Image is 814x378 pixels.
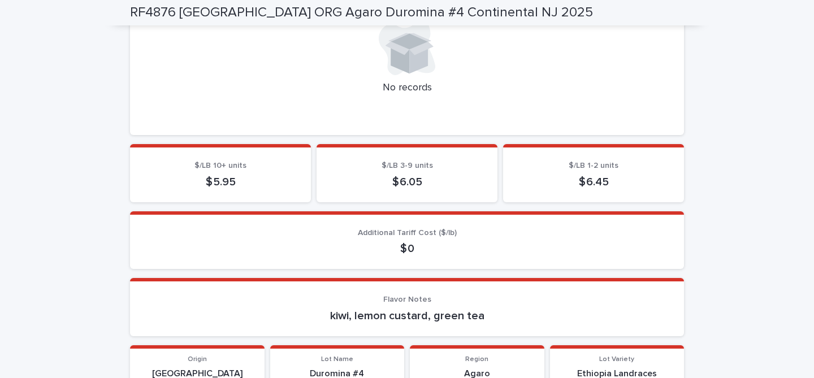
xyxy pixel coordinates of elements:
span: Additional Tariff Cost ($/lb) [358,229,457,237]
span: Lot Name [321,356,353,363]
span: $/LB 10+ units [194,162,246,170]
span: $/LB 1-2 units [569,162,618,170]
p: No records [144,82,670,94]
span: Flavor Notes [383,296,431,303]
p: kiwi, lemon custard, green tea [144,309,670,323]
p: $ 6.45 [517,175,670,189]
span: Lot Variety [599,356,634,363]
p: $ 0 [144,242,670,255]
span: Region [465,356,488,363]
p: $ 5.95 [144,175,297,189]
span: $/LB 3-9 units [382,162,433,170]
p: $ 6.05 [330,175,484,189]
h2: RF4876 [GEOGRAPHIC_DATA] ORG Agaro Duromina #4 Continental NJ 2025 [130,5,593,21]
span: Origin [188,356,207,363]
